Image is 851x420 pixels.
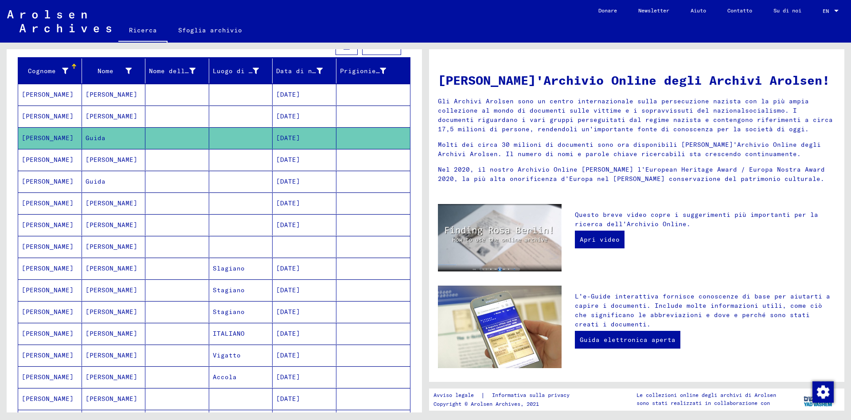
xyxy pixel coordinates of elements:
[438,71,835,90] h1: [PERSON_NAME]'Archivio Online degli Archivi Arolsen!
[7,10,111,32] img: Arolsen_neg.svg
[145,59,209,83] mat-header-cell: Nome della fanciulla
[273,59,336,83] mat-header-cell: Data di nascita
[82,149,146,170] mat-cell: [PERSON_NAME]
[118,20,168,43] a: Ricerca
[273,323,336,344] mat-cell: [DATE]
[213,67,259,76] div: Luogo di nascita
[812,381,833,402] div: Cambiare il consenso
[82,127,146,149] mat-cell: Guida
[438,97,835,134] p: Gli Archivi Arolsen sono un centro internazionale sulla persecuzione nazista con la più ampia col...
[86,67,132,76] div: Nome
[273,301,336,322] mat-cell: [DATE]
[18,323,82,344] mat-cell: [PERSON_NAME]
[18,301,82,322] mat-cell: [PERSON_NAME]
[168,20,253,41] a: Sfoglia archivio
[276,64,336,78] div: Data di nascita
[273,345,336,366] mat-cell: [DATE]
[812,381,834,403] img: Cambiare il consenso
[82,84,146,105] mat-cell: [PERSON_NAME]
[438,204,562,271] img: video.jpg
[575,210,835,229] p: Questo breve video copre i suggerimenti più importanti per la ricerca dell'Archivio Online.
[18,171,82,192] mat-cell: [PERSON_NAME]
[340,64,400,78] div: Prigioniero #
[18,84,82,105] mat-cell: [PERSON_NAME]
[82,366,146,388] mat-cell: [PERSON_NAME]
[82,258,146,279] mat-cell: [PERSON_NAME]
[149,64,209,78] div: Nome della fanciulla
[82,301,146,322] mat-cell: [PERSON_NAME]
[82,323,146,344] mat-cell: [PERSON_NAME]
[273,258,336,279] mat-cell: [DATE]
[18,388,82,409] mat-cell: [PERSON_NAME]
[82,214,146,236] mat-cell: [PERSON_NAME]
[273,149,336,170] mat-cell: [DATE]
[273,366,336,388] mat-cell: [DATE]
[276,67,323,76] div: Data di nascita
[209,366,273,388] mat-cell: Accola
[18,192,82,214] mat-cell: [PERSON_NAME]
[273,279,336,301] mat-cell: [DATE]
[82,345,146,366] mat-cell: [PERSON_NAME]
[273,106,336,127] mat-cell: [DATE]
[209,258,273,279] mat-cell: Slagiano
[18,127,82,149] mat-cell: [PERSON_NAME]
[370,43,394,51] span: Filtro
[18,59,82,83] mat-header-cell: Cognome
[18,345,82,366] mat-cell: [PERSON_NAME]
[149,67,195,76] div: Nome della fanciulla
[18,236,82,257] mat-cell: [PERSON_NAME]
[18,214,82,236] mat-cell: [PERSON_NAME]
[823,8,832,14] span: EN
[209,323,273,344] mat-cell: ITALIANO
[273,214,336,236] mat-cell: [DATE]
[18,106,82,127] mat-cell: [PERSON_NAME]
[575,292,835,329] p: L'e-Guide interattiva fornisce conoscenze di base per aiutarti a capire i documenti. Include molt...
[340,67,386,76] div: Prigioniero #
[82,106,146,127] mat-cell: [PERSON_NAME]
[213,64,273,78] div: Luogo di nascita
[209,345,273,366] mat-cell: Vigatto
[82,59,146,83] mat-header-cell: Nome
[438,140,835,159] p: Molti dei circa 30 milioni di documenti sono ora disponibili [PERSON_NAME]'Archivio Online degli ...
[82,279,146,301] mat-cell: [PERSON_NAME]
[438,165,835,184] p: Nel 2020, il nostro Archivio Online [PERSON_NAME] l’European Heritage Award / Europa Nostra Award...
[433,391,580,400] div: |
[22,67,68,76] div: Cognome
[209,59,273,83] mat-header-cell: Luogo di nascita
[336,59,410,83] mat-header-cell: Prigioniero #
[209,279,273,301] mat-cell: Stagiano
[18,149,82,170] mat-cell: [PERSON_NAME]
[82,236,146,257] mat-cell: [PERSON_NAME]
[273,171,336,192] mat-cell: [DATE]
[176,43,232,51] span: record trovati
[433,400,580,408] p: Copyright © Arolsen Archives, 2021
[273,84,336,105] mat-cell: [DATE]
[82,388,146,409] mat-cell: [PERSON_NAME]
[209,301,273,322] mat-cell: Stagiano
[485,391,580,400] a: Informativa sulla privacy
[575,231,625,248] a: Apri video
[22,64,82,78] div: Cognome
[438,286,562,368] img: eguide.jpg
[82,171,146,192] mat-cell: Guida
[18,258,82,279] mat-cell: [PERSON_NAME]
[273,192,336,214] mat-cell: [DATE]
[273,127,336,149] mat-cell: [DATE]
[18,366,82,388] mat-cell: [PERSON_NAME]
[636,399,776,407] p: sono stati realizzati in collaborazione con
[168,43,176,51] span: 23
[802,388,835,410] img: yv_logo.png
[18,279,82,301] mat-cell: [PERSON_NAME]
[273,388,336,409] mat-cell: [DATE]
[636,391,776,399] p: Le collezioni online degli archivi di Arolsen
[86,64,145,78] div: Nome
[433,391,481,400] a: Avviso legale
[575,331,680,349] a: Guida elettronica aperta
[82,192,146,214] mat-cell: [PERSON_NAME]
